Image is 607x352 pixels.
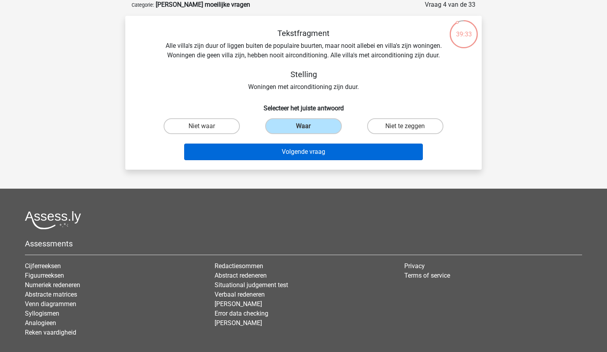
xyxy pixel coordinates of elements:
img: Assessly logo [25,211,81,229]
a: Syllogismen [25,310,59,317]
a: Privacy [404,262,425,270]
label: Niet waar [164,118,240,134]
a: Abstract redeneren [215,272,267,279]
div: 39:33 [449,19,479,39]
h5: Assessments [25,239,582,248]
label: Niet te zeggen [367,118,443,134]
a: Venn diagrammen [25,300,76,308]
h5: Stelling [163,70,444,79]
a: Error data checking [215,310,268,317]
a: Terms of service [404,272,450,279]
a: Verbaal redeneren [215,291,265,298]
small: Categorie: [132,2,154,8]
a: Numeriek redeneren [25,281,80,289]
a: Situational judgement test [215,281,288,289]
a: Cijferreeksen [25,262,61,270]
button: Volgende vraag [184,144,423,160]
a: Figuurreeksen [25,272,64,279]
a: [PERSON_NAME] [215,319,262,327]
div: Alle villa's zijn duur of liggen buiten de populaire buurten, maar nooit allebei en villa's zijn ... [138,28,469,92]
a: [PERSON_NAME] [215,300,262,308]
h6: Selecteer het juiste antwoord [138,98,469,112]
a: Reken vaardigheid [25,329,76,336]
label: Waar [265,118,341,134]
h5: Tekstfragment [163,28,444,38]
a: Abstracte matrices [25,291,77,298]
a: Redactiesommen [215,262,263,270]
a: Analogieen [25,319,56,327]
strong: [PERSON_NAME] moeilijke vragen [156,1,250,8]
